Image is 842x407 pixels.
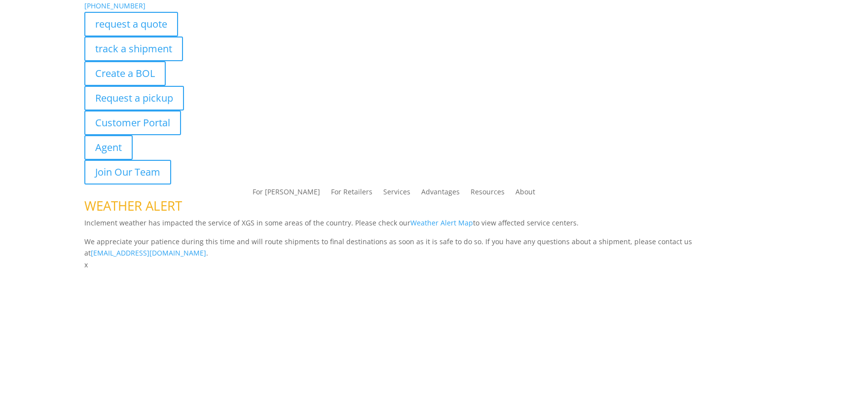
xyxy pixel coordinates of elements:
[84,1,146,10] a: [PHONE_NUMBER]
[471,188,505,199] a: Resources
[84,111,181,135] a: Customer Portal
[84,271,758,291] h1: Contact Us
[84,86,184,111] a: Request a pickup
[91,248,206,258] a: [EMAIL_ADDRESS][DOMAIN_NAME]
[84,291,758,302] p: Complete the form below and a member of our team will be in touch within 24 hours.
[84,160,171,185] a: Join Our Team
[84,61,166,86] a: Create a BOL
[331,188,372,199] a: For Retailers
[253,188,320,199] a: For [PERSON_NAME]
[515,188,535,199] a: About
[84,236,758,259] p: We appreciate your patience during this time and will route shipments to final destinations as so...
[421,188,460,199] a: Advantages
[84,12,178,37] a: request a quote
[410,218,473,227] a: Weather Alert Map
[84,259,758,271] p: x
[84,37,183,61] a: track a shipment
[84,135,133,160] a: Agent
[84,217,758,236] p: Inclement weather has impacted the service of XGS in some areas of the country. Please check our ...
[84,197,182,215] span: WEATHER ALERT
[383,188,410,199] a: Services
